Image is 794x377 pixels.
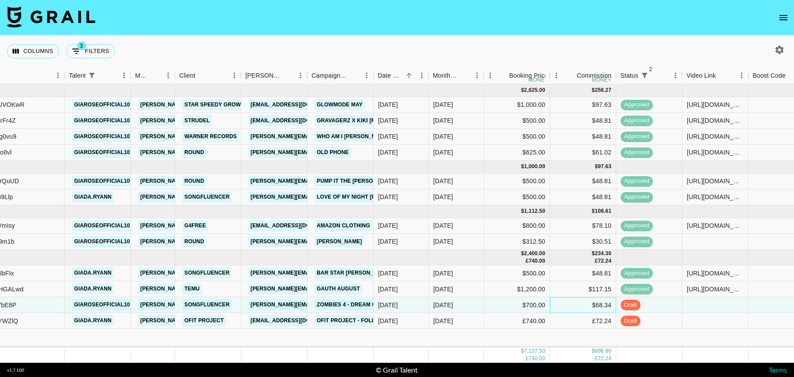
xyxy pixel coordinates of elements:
button: Show filters [66,44,115,58]
a: [EMAIL_ADDRESS][DOMAIN_NAME] [248,99,347,110]
a: Round [182,236,206,247]
div: $500.00 [484,129,550,145]
div: $ [592,87,595,94]
div: Video Link [686,67,716,84]
a: Warner Records [182,131,239,142]
a: [PERSON_NAME][EMAIL_ADDRESS][DOMAIN_NAME] [138,220,282,231]
a: Round [182,176,206,187]
a: G4free [182,220,208,231]
span: approved [621,222,653,230]
div: 740.00 [528,257,545,265]
button: Sort [281,69,294,82]
div: 1 active filter [86,69,98,82]
div: $48.81 [550,265,616,281]
span: approved [621,285,653,294]
button: Menu [117,69,131,82]
div: Aug '25 [433,317,453,325]
button: Sort [565,69,577,82]
a: [PERSON_NAME][EMAIL_ADDRESS][DOMAIN_NAME] [138,299,282,310]
div: £ [595,355,598,362]
div: $61.02 [550,145,616,161]
span: draft [621,317,640,325]
div: Jun '25 [433,177,453,185]
a: Bar Star [PERSON_NAME] [315,268,393,279]
button: Sort [98,69,111,82]
a: giada.ryann [72,315,114,326]
div: 03/05/2025 [378,148,398,157]
div: 20/08/2025 [378,301,398,309]
div: https://www.tiktok.com/@giaroseofficial10/video/7502865935481556270?_r=1&_t=ZT-8wHY4iE7gp0 [687,116,744,125]
div: 72.24 [598,355,611,362]
div: £ [526,355,529,362]
div: $500.00 [484,189,550,205]
a: [PERSON_NAME][EMAIL_ADDRESS][DOMAIN_NAME] [138,236,282,247]
a: [PERSON_NAME][EMAIL_ADDRESS][DOMAIN_NAME] [248,236,392,247]
div: $ [592,347,595,355]
div: 21/05/2025 [378,177,398,185]
a: giaroseofficial10 [72,236,132,247]
a: giaroseofficial10 [72,115,132,126]
div: Month Due [433,67,458,84]
span: approved [621,177,653,185]
a: giaroseofficial10 [72,299,132,310]
div: $48.81 [550,189,616,205]
div: money [592,77,611,83]
div: https://www.tiktok.com/@giada.ryann/video/7543290526083124535?_r=1&_t=ZT-8zELjaTA0Yx [687,285,744,294]
div: $800.00 [484,218,550,234]
div: Talent [69,67,86,84]
div: Client [175,67,241,84]
a: giada.ryann [72,283,114,294]
div: $48.81 [550,129,616,145]
div: Booker [241,67,307,84]
a: [PERSON_NAME][EMAIL_ADDRESS][DOMAIN_NAME] [138,315,282,326]
button: Sort [651,69,663,82]
a: Songfluencer [182,268,232,279]
a: giaroseofficial10 [72,220,132,231]
div: https://www.instagram.com/reel/DL-soDEBJ5_/?igsh=MW4xcXU5YTczbWQ2ZQ== [687,221,744,230]
a: giada.ryann [72,268,114,279]
div: May '25 [433,148,453,157]
div: 72.24 [598,257,611,265]
a: GlowMode May [315,99,365,110]
div: Video Link [682,67,748,84]
a: [PERSON_NAME][EMAIL_ADDRESS][DOMAIN_NAME] [138,176,282,187]
div: Boost Code [753,67,786,84]
a: Temu [182,283,202,294]
button: Sort [458,69,470,82]
div: Manager [131,67,175,84]
div: Client [179,67,195,84]
div: 19/06/2025 [378,237,398,246]
div: Aug '25 [433,285,453,294]
div: Campaign (Type) [307,67,373,84]
button: Sort [149,69,161,82]
a: Gravagerz x Kiki [MEDICAL_DATA] - Pool (Gravagerz Version) [315,115,502,126]
div: 23/04/2025 [378,116,398,125]
button: open drawer [775,9,792,26]
div: £740.00 [484,313,550,329]
div: 740.00 [528,355,545,362]
div: $ [521,250,524,257]
a: Terms [769,366,787,374]
a: Songfluencer [182,299,232,310]
div: $ [592,207,595,215]
a: [EMAIL_ADDRESS][DOMAIN_NAME] [248,220,347,231]
div: May '25 [433,100,453,109]
span: approved [621,117,653,125]
button: Show filters [86,69,98,82]
a: Ofit Project - Follow Me Sound Promo [315,315,439,326]
a: [PERSON_NAME][EMAIL_ADDRESS][DOMAIN_NAME] [138,115,282,126]
div: https://www.instagram.com/reel/DJP_Ih_hbrq/?igsh=NTc4MTIwNjQ2YQ%3D%3D [687,148,744,157]
div: $ [595,163,598,170]
div: $ [592,250,595,257]
div: $48.81 [550,173,616,189]
button: Menu [470,69,483,82]
a: [PERSON_NAME][EMAIL_ADDRESS][DOMAIN_NAME] [248,147,392,158]
a: giaroseofficial10 [72,131,132,142]
div: https://www.tiktok.com/@giaroseofficial10/video/7512547381003570478?_r=1&_t=ZP-8wxm7lbBkli [687,177,744,185]
a: Round [182,147,206,158]
button: Sort [497,69,509,82]
span: 3 [77,41,86,50]
button: Sort [716,69,728,82]
button: Menu [735,69,748,82]
a: Who Am I [PERSON_NAME] [315,131,392,142]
